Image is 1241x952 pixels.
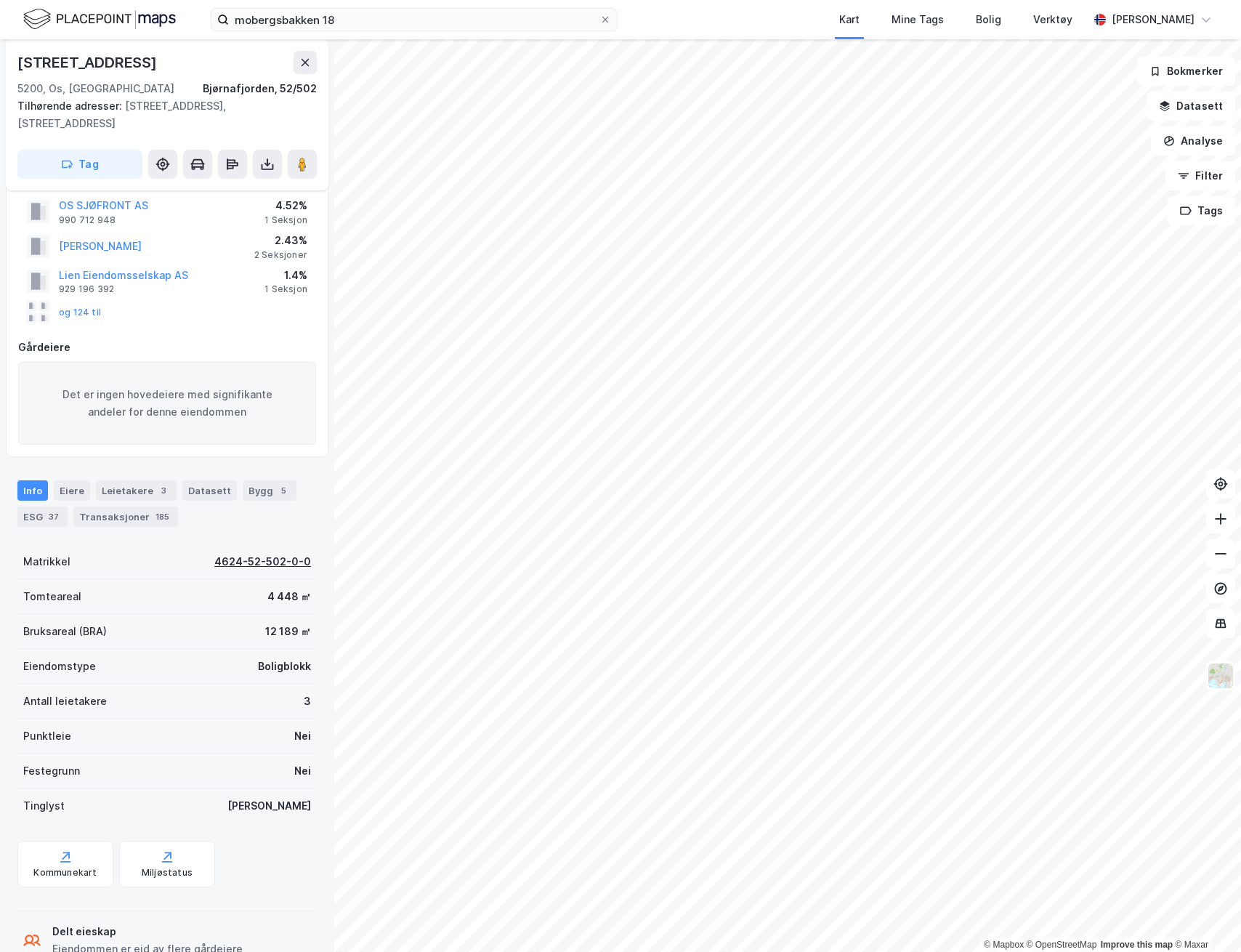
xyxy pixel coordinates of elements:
a: OpenStreetMap [1027,940,1097,950]
div: Antall leietakere [23,693,107,710]
div: 990 712 948 [59,214,116,226]
div: Kontrollprogram for chat [1168,882,1241,952]
div: Mine Tags [892,11,944,28]
div: Nei [294,727,311,745]
div: 3 [156,483,171,498]
div: 12 189 ㎡ [265,623,311,640]
div: 5 [276,483,291,498]
div: ESG [17,507,68,527]
div: Festegrunn [23,762,80,780]
div: Verktøy [1033,11,1072,28]
div: 929 196 392 [59,283,114,295]
div: Kommunekart [33,867,97,879]
div: Boligblokk [258,658,311,675]
a: Improve this map [1101,940,1173,950]
button: Tag [17,150,142,179]
div: Delt eieskap [52,923,243,940]
div: Bjørnafjorden, 52/502 [203,80,317,97]
div: Eiendomstype [23,658,96,675]
div: 2 Seksjoner [254,249,307,261]
div: 5200, Os, [GEOGRAPHIC_DATA] [17,80,174,97]
div: Info [17,480,48,501]
a: Mapbox [984,940,1024,950]
div: Kart [839,11,860,28]
div: Bygg [243,480,296,501]
div: Datasett [182,480,237,501]
iframe: Chat Widget [1168,882,1241,952]
div: Tinglyst [23,797,65,815]
div: Miljøstatus [142,867,193,879]
div: Eiere [54,480,90,501]
div: Nei [294,762,311,780]
button: Filter [1165,161,1235,190]
div: 37 [46,509,62,524]
div: [PERSON_NAME] [1112,11,1194,28]
div: [PERSON_NAME] [227,797,311,815]
button: Datasett [1147,92,1235,121]
img: Z [1207,662,1234,690]
div: Transaksjoner [73,507,178,527]
div: Leietakere [96,480,177,501]
span: Tilhørende adresser: [17,100,125,112]
input: Søk på adresse, matrikkel, gårdeiere, leietakere eller personer [229,9,599,31]
div: 185 [153,509,172,524]
div: Tomteareal [23,588,81,605]
button: Bokmerker [1137,57,1235,86]
div: [STREET_ADDRESS] [17,51,160,74]
div: 4624-52-502-0-0 [214,553,311,570]
div: 1.4% [264,267,307,284]
button: Analyse [1151,126,1235,156]
div: 3 [304,693,311,710]
div: 1 Seksjon [264,214,307,226]
div: Bolig [976,11,1001,28]
button: Tags [1168,196,1235,225]
div: Matrikkel [23,553,70,570]
div: 4 448 ㎡ [267,588,311,605]
div: 1 Seksjon [264,283,307,295]
div: Det er ingen hovedeiere med signifikante andeler for denne eiendommen [18,362,316,445]
div: [STREET_ADDRESS], [STREET_ADDRESS] [17,97,305,132]
img: logo.f888ab2527a4732fd821a326f86c7f29.svg [23,7,176,32]
div: 4.52% [264,197,307,214]
div: 2.43% [254,232,307,249]
div: Punktleie [23,727,71,745]
div: Bruksareal (BRA) [23,623,107,640]
div: Gårdeiere [18,339,316,356]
